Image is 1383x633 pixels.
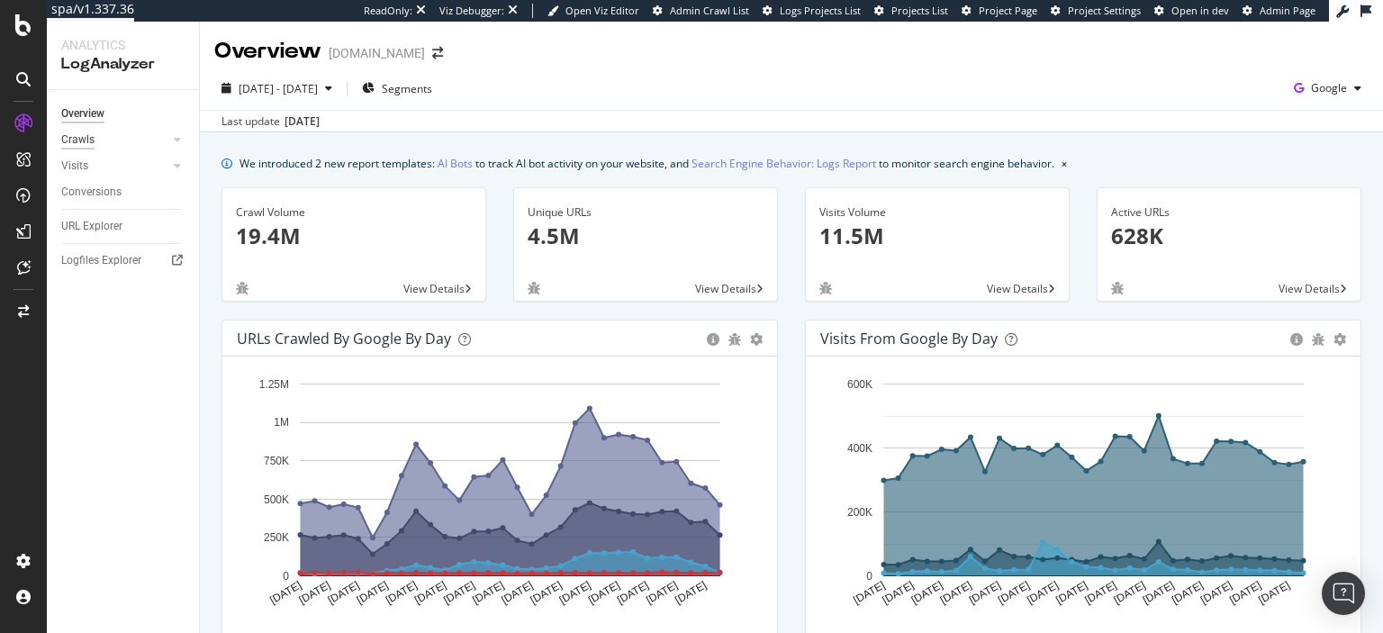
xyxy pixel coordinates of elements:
[274,417,289,430] text: 1M
[61,217,122,236] div: URL Explorer
[61,157,168,176] a: Visits
[382,81,432,96] span: Segments
[61,251,141,270] div: Logfiles Explorer
[1053,579,1089,607] text: [DATE]
[237,330,451,348] div: URLs Crawled by Google by day
[881,579,917,607] text: [DATE]
[1111,282,1124,294] div: bug
[909,579,945,607] text: [DATE]
[221,154,1361,173] div: info banner
[673,579,709,607] text: [DATE]
[239,81,318,96] span: [DATE] - [DATE]
[61,54,185,75] div: LogAnalyzer
[61,251,186,270] a: Logfiles Explorer
[264,455,289,467] text: 750K
[240,154,1054,173] div: We introduced 2 new report templates: to track AI bot activity on your website, and to monitor se...
[1111,221,1347,251] p: 628K
[61,183,122,202] div: Conversions
[1311,80,1347,95] span: Google
[439,4,504,18] div: Viz Debugger:
[283,570,289,583] text: 0
[61,131,95,149] div: Crawls
[819,204,1055,221] div: Visits Volume
[819,221,1055,251] p: 11.5M
[61,104,186,123] a: Overview
[1198,579,1234,607] text: [DATE]
[61,131,168,149] a: Crawls
[1260,4,1315,17] span: Admin Page
[1171,4,1229,17] span: Open in dev
[61,157,88,176] div: Visits
[412,579,448,607] text: [DATE]
[528,204,764,221] div: Unique URLs
[820,371,1346,621] div: A chart.
[820,330,998,348] div: Visits from Google by day
[851,579,887,607] text: [DATE]
[1068,4,1141,17] span: Project Settings
[403,281,465,296] span: View Details
[967,579,1003,607] text: [DATE]
[1227,579,1263,607] text: [DATE]
[221,113,320,130] div: Last update
[1057,150,1071,176] button: close banner
[653,4,749,18] a: Admin Crawl List
[214,36,321,67] div: Overview
[1333,333,1346,346] div: gear
[1111,204,1347,221] div: Active URLs
[528,282,540,294] div: bug
[644,579,680,607] text: [DATE]
[1256,579,1292,607] text: [DATE]
[847,378,872,391] text: 600K
[285,113,320,130] div: [DATE]
[670,4,749,17] span: Admin Crawl List
[499,579,535,607] text: [DATE]
[355,579,391,607] text: [DATE]
[938,579,974,607] text: [DATE]
[1141,579,1177,607] text: [DATE]
[1312,333,1324,346] div: bug
[355,74,439,103] button: Segments
[1154,4,1229,18] a: Open in dev
[874,4,948,18] a: Projects List
[61,36,185,54] div: Analytics
[237,371,763,621] svg: A chart.
[987,281,1048,296] span: View Details
[214,74,339,103] button: [DATE] - [DATE]
[1322,572,1365,615] div: Open Intercom Messenger
[528,221,764,251] p: 4.5M
[432,47,443,59] div: arrow-right-arrow-left
[1112,579,1148,607] text: [DATE]
[1170,579,1206,607] text: [DATE]
[996,579,1032,607] text: [DATE]
[750,333,763,346] div: gear
[780,4,861,17] span: Logs Projects List
[264,531,289,544] text: 250K
[326,579,362,607] text: [DATE]
[1243,4,1315,18] a: Admin Page
[586,579,622,607] text: [DATE]
[979,4,1037,17] span: Project Page
[1082,579,1118,607] text: [DATE]
[364,4,412,18] div: ReadOnly:
[264,493,289,506] text: 500K
[1051,4,1141,18] a: Project Settings
[329,44,425,62] div: [DOMAIN_NAME]
[866,570,872,583] text: 0
[547,4,639,18] a: Open Viz Editor
[236,221,472,251] p: 19.4M
[1025,579,1061,607] text: [DATE]
[707,333,719,346] div: circle-info
[615,579,651,607] text: [DATE]
[819,282,832,294] div: bug
[691,154,876,173] a: Search Engine Behavior: Logs Report
[236,204,472,221] div: Crawl Volume
[297,579,333,607] text: [DATE]
[565,4,639,17] span: Open Viz Editor
[441,579,477,607] text: [DATE]
[1287,74,1369,103] button: Google
[1290,333,1303,346] div: circle-info
[267,579,303,607] text: [DATE]
[438,154,473,173] a: AI Bots
[61,104,104,123] div: Overview
[236,282,249,294] div: bug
